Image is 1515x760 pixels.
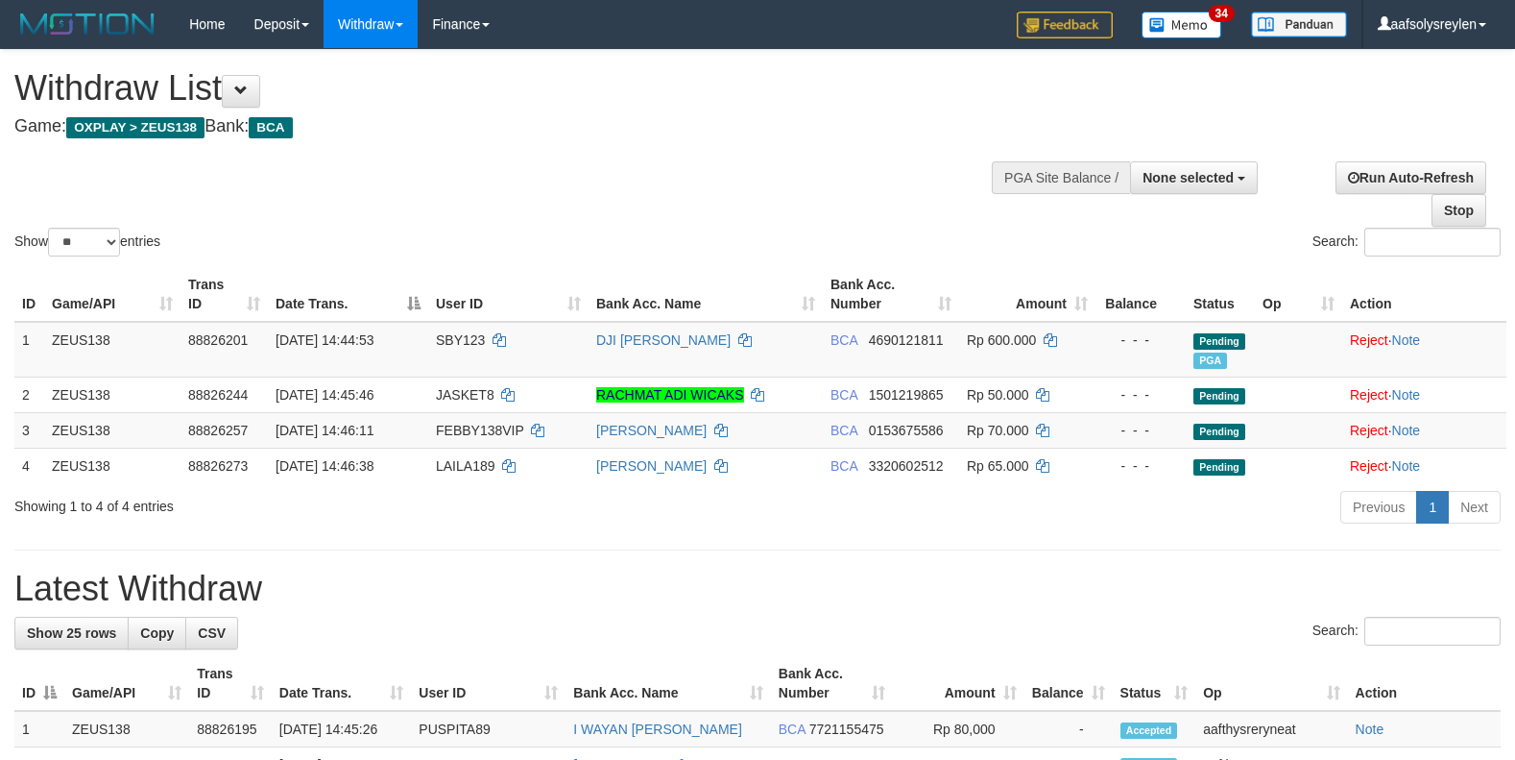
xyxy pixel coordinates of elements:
label: Search: [1312,228,1501,257]
td: 1 [14,322,44,378]
label: Show entries [14,228,160,257]
td: · [1342,377,1506,412]
div: - - - [1103,421,1178,440]
span: Rp 65.000 [967,458,1029,474]
td: Rp 80,000 [893,711,1023,748]
h4: Game: Bank: [14,117,991,136]
th: Bank Acc. Name: activate to sort column ascending [565,656,770,711]
a: Reject [1350,332,1388,348]
td: · [1342,412,1506,448]
a: Reject [1350,423,1388,438]
td: 4 [14,448,44,483]
span: BCA [830,387,857,403]
th: Status [1186,267,1255,322]
a: I WAYAN [PERSON_NAME] [573,722,742,737]
th: User ID: activate to sort column ascending [428,267,589,322]
input: Search: [1364,617,1501,646]
th: Op: activate to sort column ascending [1195,656,1347,711]
a: Note [1392,332,1421,348]
span: Pending [1193,424,1245,440]
span: Copy 3320602512 to clipboard [869,458,944,474]
td: 2 [14,377,44,412]
label: Search: [1312,617,1501,646]
span: Marked by aafsolysreylen [1193,353,1227,369]
td: ZEUS138 [44,412,180,448]
span: LAILA189 [436,458,495,474]
th: Game/API: activate to sort column ascending [64,656,189,711]
span: Pending [1193,459,1245,476]
td: - [1024,711,1113,748]
a: Note [1392,423,1421,438]
a: [PERSON_NAME] [596,423,707,438]
span: Copy [140,625,174,641]
a: 1 [1416,491,1449,524]
th: Op: activate to sort column ascending [1255,267,1342,322]
span: OXPLAY > ZEUS138 [66,117,204,138]
th: ID: activate to sort column descending [14,656,64,711]
a: Note [1356,722,1384,737]
th: User ID: activate to sort column ascending [411,656,565,711]
span: Copy 4690121811 to clipboard [869,332,944,348]
td: ZEUS138 [44,322,180,378]
span: Copy 7721155475 to clipboard [809,722,884,737]
th: Status: activate to sort column ascending [1113,656,1196,711]
th: Action [1348,656,1501,711]
td: [DATE] 14:45:26 [272,711,412,748]
div: Showing 1 to 4 of 4 entries [14,489,617,516]
span: FEBBY138VIP [436,423,524,438]
span: [DATE] 14:45:46 [276,387,373,403]
h1: Withdraw List [14,69,991,108]
td: aafthysreryneat [1195,711,1347,748]
span: 88826257 [188,423,248,438]
h1: Latest Withdraw [14,570,1501,608]
span: SBY123 [436,332,485,348]
th: Game/API: activate to sort column ascending [44,267,180,322]
th: Amount: activate to sort column ascending [959,267,1095,322]
span: Accepted [1120,723,1178,739]
span: Pending [1193,333,1245,350]
a: Stop [1431,194,1486,227]
span: None selected [1142,170,1234,185]
a: Copy [128,617,186,650]
a: Reject [1350,387,1388,403]
span: [DATE] 14:46:38 [276,458,373,474]
th: Amount: activate to sort column ascending [893,656,1023,711]
td: · [1342,322,1506,378]
img: panduan.png [1251,12,1347,37]
td: 88826195 [189,711,272,748]
th: Balance: activate to sort column ascending [1024,656,1113,711]
th: Bank Acc. Number: activate to sort column ascending [823,267,959,322]
span: BCA [830,458,857,474]
span: 88826201 [188,332,248,348]
div: PGA Site Balance / [992,161,1130,194]
input: Search: [1364,228,1501,257]
th: Bank Acc. Name: activate to sort column ascending [589,267,823,322]
td: · [1342,448,1506,483]
th: Trans ID: activate to sort column ascending [180,267,268,322]
a: RACHMAT ADI WICAKS [596,387,744,403]
a: Run Auto-Refresh [1335,161,1486,194]
th: Bank Acc. Number: activate to sort column ascending [771,656,894,711]
th: Trans ID: activate to sort column ascending [189,656,272,711]
span: Rp 70.000 [967,423,1029,438]
th: Date Trans.: activate to sort column ascending [272,656,412,711]
span: Copy 1501219865 to clipboard [869,387,944,403]
div: - - - [1103,385,1178,405]
span: BCA [779,722,806,737]
span: 34 [1209,5,1235,22]
span: BCA [830,332,857,348]
span: [DATE] 14:46:11 [276,423,373,438]
td: ZEUS138 [64,711,189,748]
td: 3 [14,412,44,448]
span: Rp 50.000 [967,387,1029,403]
td: ZEUS138 [44,448,180,483]
td: ZEUS138 [44,377,180,412]
span: Pending [1193,388,1245,405]
span: BCA [249,117,292,138]
td: PUSPITA89 [411,711,565,748]
td: 1 [14,711,64,748]
a: Next [1448,491,1501,524]
a: CSV [185,617,238,650]
a: [PERSON_NAME] [596,458,707,474]
span: BCA [830,423,857,438]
